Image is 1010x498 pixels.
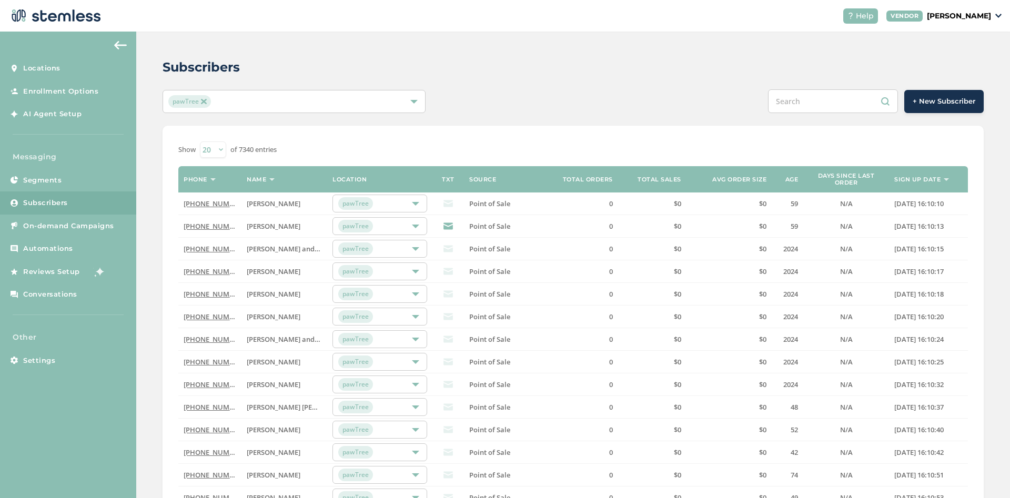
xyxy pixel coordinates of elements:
[856,11,874,22] span: Help
[469,358,544,367] label: Point of Sale
[469,402,510,412] span: Point of Sale
[247,425,300,434] span: [PERSON_NAME]
[894,448,963,457] label: 2025-04-28 16:10:42
[184,425,236,434] label: (407) 575-9825
[783,267,798,276] span: 2024
[759,448,766,457] span: $0
[469,403,544,412] label: Point of Sale
[609,221,613,231] span: 0
[777,290,798,299] label: 2024
[674,357,681,367] span: $0
[8,5,101,26] img: logo-dark-0685b13c.svg
[23,109,82,119] span: AI Agent Setup
[338,378,373,391] span: pawTree
[791,448,798,457] span: 42
[469,199,544,208] label: Point of Sale
[247,334,370,344] span: [PERSON_NAME] and [PERSON_NAME]
[338,310,373,323] span: pawTree
[927,11,991,22] p: [PERSON_NAME]
[469,267,544,276] label: Point of Sale
[791,199,798,208] span: 59
[247,199,322,208] label: Megan Dzwieleski
[785,176,799,183] label: Age
[759,244,766,253] span: $0
[338,333,373,345] span: pawTree
[469,448,510,457] span: Point of Sale
[759,289,766,299] span: $0
[469,245,544,253] label: Point of Sale
[469,471,544,480] label: Point of Sale
[791,425,798,434] span: 52
[783,380,798,389] span: 2024
[623,358,681,367] label: $0
[247,245,322,253] label: Nancy and Jeff Lewis
[674,380,681,389] span: $0
[809,403,884,412] label: N/A
[809,172,884,186] label: Days since last order
[840,402,853,412] span: N/A
[442,176,454,183] label: TXT
[692,448,767,457] label: $0
[623,403,681,412] label: $0
[338,355,373,368] span: pawTree
[338,265,373,278] span: pawTree
[894,402,944,412] span: [DATE] 16:10:37
[555,199,613,208] label: 0
[623,222,681,231] label: $0
[247,199,300,208] span: [PERSON_NAME]
[623,245,681,253] label: $0
[609,334,613,344] span: 0
[894,425,944,434] span: [DATE] 16:10:40
[894,312,944,321] span: [DATE] 16:10:20
[184,448,236,457] label: (208) 251-3130
[886,11,923,22] div: VENDOR
[894,244,944,253] span: [DATE] 16:10:15
[674,312,681,321] span: $0
[904,90,984,113] button: + New Subscriber
[623,290,681,299] label: $0
[247,470,300,480] span: [PERSON_NAME]
[184,312,236,321] label: (414) 405-5000
[638,176,681,183] label: Total sales
[692,245,767,253] label: $0
[894,471,963,480] label: 2025-04-28 16:10:51
[894,267,944,276] span: [DATE] 16:10:17
[840,357,853,367] span: N/A
[692,290,767,299] label: $0
[609,470,613,480] span: 0
[783,357,798,367] span: 2024
[338,401,373,413] span: pawTree
[894,312,963,321] label: 2025-04-28 16:10:20
[469,199,510,208] span: Point of Sale
[247,222,322,231] label: Charlene Sibley
[609,312,613,321] span: 0
[338,446,373,459] span: pawTree
[894,199,944,208] span: [DATE] 16:10:10
[247,402,356,412] span: [PERSON_NAME] [PERSON_NAME]
[210,178,216,181] img: icon-sort-1e1d7615.svg
[469,334,510,344] span: Point of Sale
[23,243,73,254] span: Automations
[894,289,944,299] span: [DATE] 16:10:18
[840,289,853,299] span: N/A
[184,403,236,412] label: (916) 655-9663
[23,355,55,366] span: Settings
[623,267,681,276] label: $0
[23,289,77,300] span: Conversations
[809,448,884,457] label: N/A
[783,312,798,321] span: 2024
[555,448,613,457] label: 0
[23,86,98,97] span: Enrollment Options
[184,402,244,412] a: [PHONE_NUMBER]
[840,448,853,457] span: N/A
[23,175,62,186] span: Segments
[184,222,236,231] label: (985) 269-3214
[247,357,300,367] span: [PERSON_NAME]
[469,357,510,367] span: Point of Sale
[168,95,210,108] span: pawTree
[809,245,884,253] label: N/A
[609,448,613,457] span: 0
[469,267,510,276] span: Point of Sale
[840,470,853,480] span: N/A
[555,245,613,253] label: 0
